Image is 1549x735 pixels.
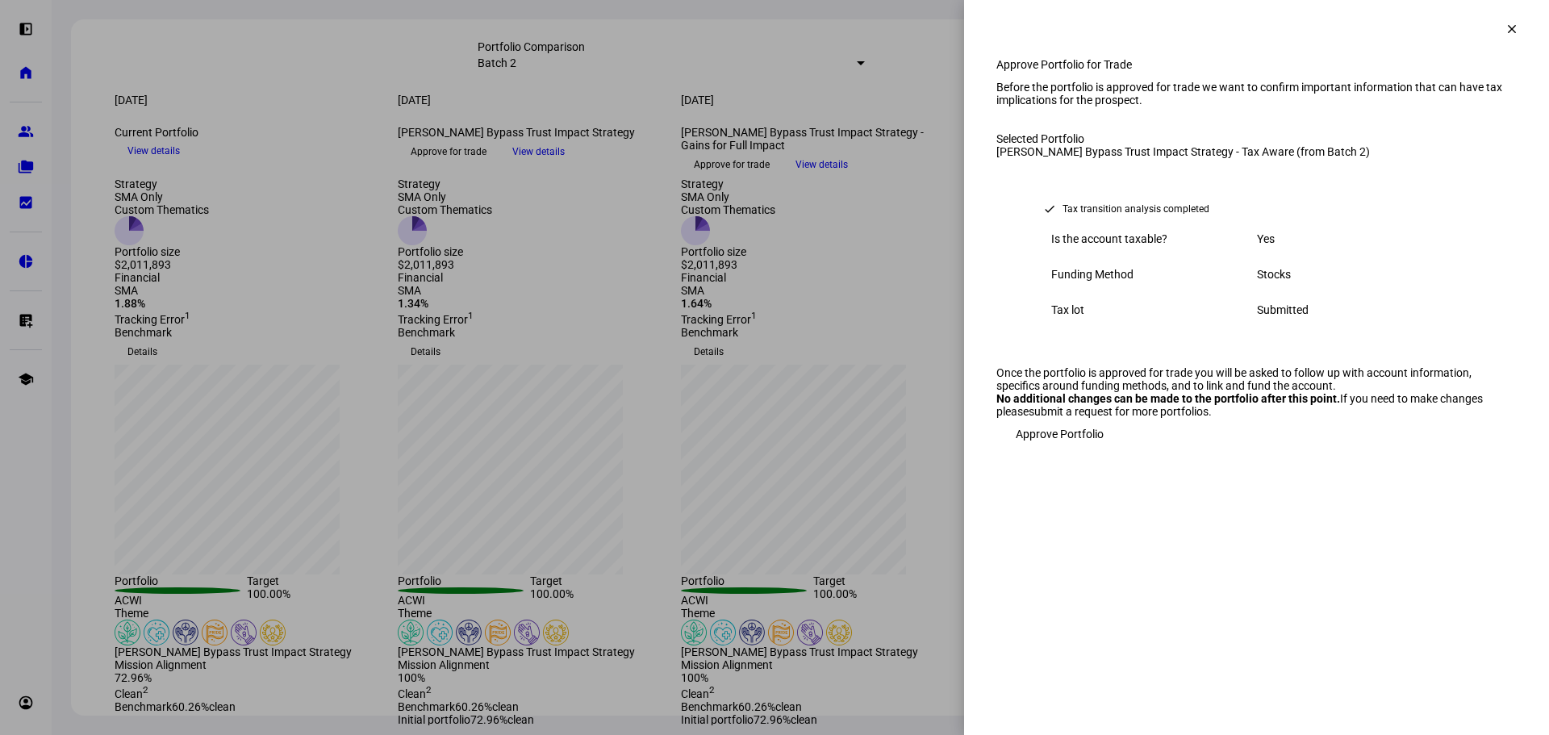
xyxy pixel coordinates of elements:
[996,81,1517,106] div: Before the portfolio is approved for trade we want to confirm important information that can have...
[1063,201,1209,217] div: Tax transition analysis completed
[996,58,1517,71] div: Approve Portfolio for Trade
[1016,418,1104,450] span: Approve Portfolio
[996,145,1517,158] div: [PERSON_NAME] Bypass Trust Impact Strategy - Tax Aware (from Batch 2)
[996,132,1517,145] div: Selected Portfolio
[1505,22,1519,36] mat-icon: clear
[996,418,1123,450] button: Approve Portfolio
[996,366,1517,392] div: Once the portfolio is approved for trade you will be asked to follow up with account information,...
[996,392,1517,418] div: If you need to make changes please .
[996,392,1340,405] strong: No additional changes can be made to the portfolio after this point.
[1257,303,1463,316] div: Submitted
[1051,303,1257,316] div: Tax lot
[1257,268,1463,281] div: Stocks
[1029,405,1209,418] a: submit a request for more portfolios
[1257,232,1463,245] div: Yes
[1051,268,1257,281] div: Funding Method
[1043,203,1056,215] mat-icon: check
[1051,232,1257,245] div: Is the account taxable?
